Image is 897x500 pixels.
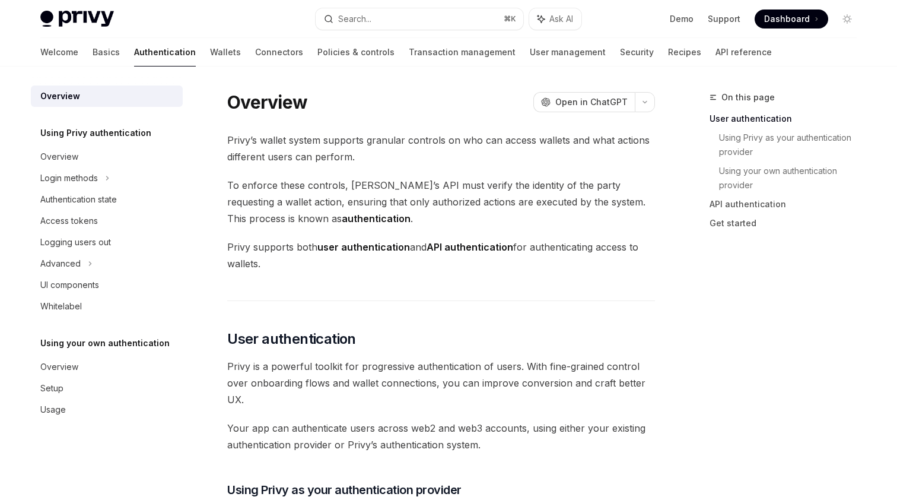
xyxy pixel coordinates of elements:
[227,177,655,227] span: To enforce these controls, [PERSON_NAME]’s API must verify the identity of the party requesting a...
[227,482,462,498] span: Using Privy as your authentication provider
[31,399,183,420] a: Usage
[549,13,573,25] span: Ask AI
[40,257,81,271] div: Advanced
[719,128,866,162] a: Using Privy as your authentication provider
[40,278,99,292] div: UI components
[227,132,655,165] span: Privy’s wallet system supports granular controls on who can access wallets and what actions diffe...
[317,241,410,253] strong: user authentication
[31,296,183,317] a: Whitelabel
[708,13,740,25] a: Support
[31,146,183,167] a: Overview
[40,381,63,395] div: Setup
[710,195,866,214] a: API authentication
[764,13,810,25] span: Dashboard
[719,162,866,195] a: Using your own authentication provider
[31,189,183,210] a: Authentication state
[668,38,701,67] a: Recipes
[31,210,183,232] a: Access tokens
[40,192,117,207] div: Authentication state
[227,330,356,349] span: User authentication
[317,38,395,67] a: Policies & controls
[710,109,866,128] a: User authentication
[134,38,196,67] a: Authentication
[721,90,775,105] span: On this page
[40,336,170,350] h5: Using your own authentication
[93,38,120,67] a: Basics
[427,241,513,253] strong: API authentication
[31,232,183,253] a: Logging users out
[755,10,828,29] a: Dashboard
[31,356,183,378] a: Overview
[40,150,78,164] div: Overview
[255,38,303,67] a: Connectors
[227,239,655,272] span: Privy supports both and for authenticating access to wallets.
[710,214,866,233] a: Get started
[338,12,371,26] div: Search...
[40,235,111,249] div: Logging users out
[530,38,606,67] a: User management
[227,420,655,453] span: Your app can authenticate users across web2 and web3 accounts, using either your existing authent...
[40,403,66,417] div: Usage
[40,89,80,103] div: Overview
[40,126,151,140] h5: Using Privy authentication
[40,360,78,374] div: Overview
[838,10,857,29] button: Toggle dark mode
[555,96,628,108] span: Open in ChatGPT
[31,86,183,107] a: Overview
[227,358,655,408] span: Privy is a powerful toolkit for progressive authentication of users. With fine-grained control ov...
[40,38,78,67] a: Welcome
[342,213,411,224] strong: authentication
[40,11,114,27] img: light logo
[620,38,654,67] a: Security
[31,378,183,399] a: Setup
[316,8,523,30] button: Search...⌘K
[504,14,516,24] span: ⌘ K
[227,91,307,113] h1: Overview
[40,214,98,228] div: Access tokens
[409,38,516,67] a: Transaction management
[40,171,98,185] div: Login methods
[533,92,635,112] button: Open in ChatGPT
[210,38,241,67] a: Wallets
[31,274,183,296] a: UI components
[40,299,82,314] div: Whitelabel
[670,13,694,25] a: Demo
[529,8,581,30] button: Ask AI
[715,38,772,67] a: API reference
